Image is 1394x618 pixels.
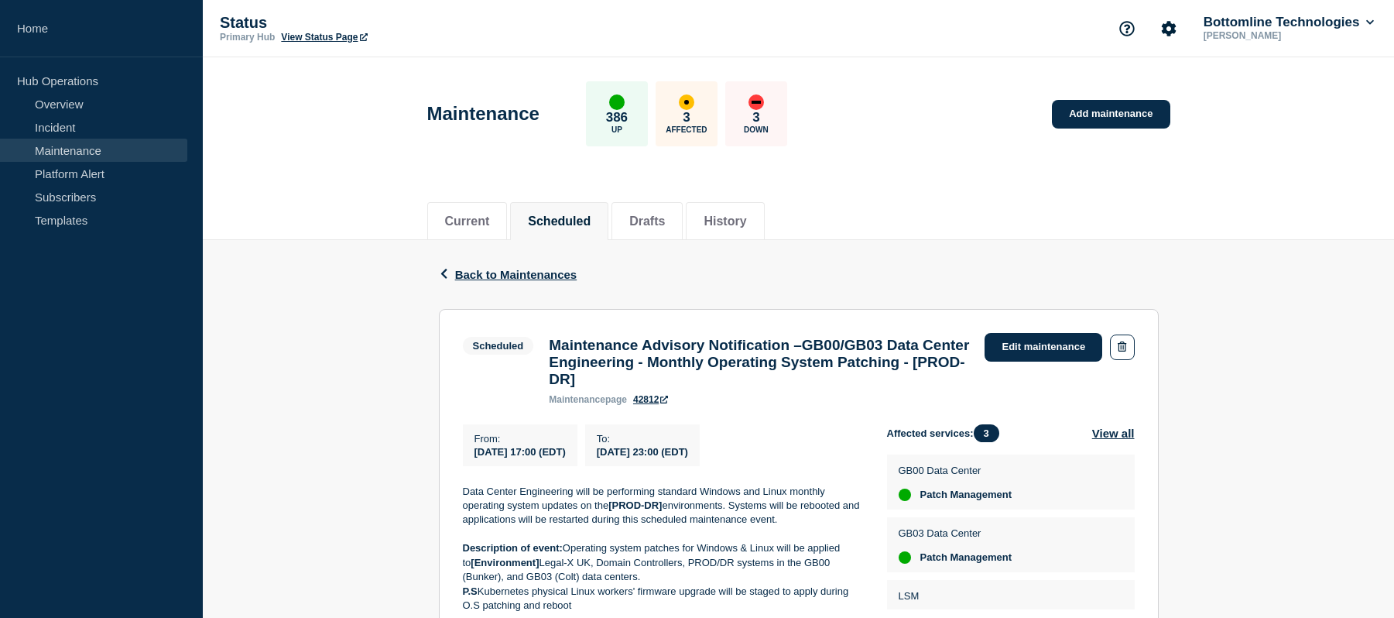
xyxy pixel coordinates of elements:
[744,125,769,134] p: Down
[427,103,539,125] h1: Maintenance
[597,433,688,445] p: To :
[611,125,622,134] p: Up
[748,94,764,110] div: down
[463,541,862,584] p: Operating system patches for Windows & Linux will be applied to Legal-X UK, Domain Controllers, P...
[899,590,1067,602] p: LSM
[974,424,999,442] span: 3
[887,424,1007,442] span: Affected services:
[609,94,625,110] div: up
[683,110,690,125] p: 3
[920,489,1012,501] span: Patch Management
[463,542,563,554] strong: Description of event:
[1153,12,1185,45] button: Account settings
[597,446,688,458] span: [DATE] 23:00 (EDT)
[463,585,862,613] p: Kubernetes physical Linux workers' firmware upgrade will be staged to apply during O.S patching a...
[633,394,668,405] a: 42812
[463,585,478,597] strong: P.S
[752,110,759,125] p: 3
[445,215,490,228] button: Current
[463,485,862,527] p: Data Center Engineering will be performing standard Windows and Linux monthly operating system up...
[474,433,566,445] p: From :
[549,337,969,388] h3: Maintenance Advisory Notification –GB00/GB03 Data Center Engineering - Monthly Operating System P...
[549,394,627,405] p: page
[1111,12,1143,45] button: Support
[920,551,1012,564] span: Patch Management
[455,268,577,281] span: Back to Maintenances
[439,268,577,281] button: Back to Maintenances
[220,14,529,32] p: Status
[985,333,1102,362] a: Edit maintenance
[1052,100,1170,129] a: Add maintenance
[220,32,275,43] p: Primary Hub
[899,527,1012,539] p: GB03 Data Center
[528,215,591,228] button: Scheduled
[281,32,367,43] a: View Status Page
[899,465,1012,476] p: GB00 Data Center
[899,489,911,501] div: up
[471,557,539,568] strong: [Environment]
[474,446,566,458] span: [DATE] 17:00 (EDT)
[1200,30,1361,41] p: [PERSON_NAME]
[463,337,534,355] span: Scheduled
[666,125,707,134] p: Affected
[606,110,628,125] p: 386
[1200,15,1377,30] button: Bottomline Technologies
[608,500,662,511] strong: [PROD-DR]
[679,94,694,110] div: affected
[1092,424,1135,442] button: View all
[899,551,911,564] div: up
[629,215,665,228] button: Drafts
[549,394,605,405] span: maintenance
[704,215,746,228] button: History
